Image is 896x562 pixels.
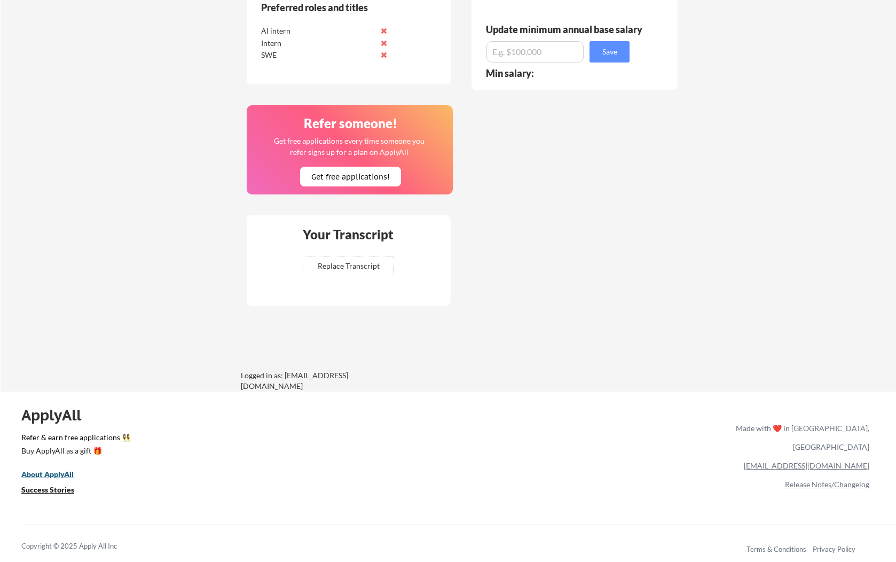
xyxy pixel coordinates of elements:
div: Get free applications every time someone you refer signs up for a plan on ApplyAll [273,135,425,158]
strong: Min salary: [486,67,534,79]
div: Preferred roles and titles [261,3,406,12]
div: Intern [261,38,374,49]
div: Update minimum annual base salary [486,25,646,34]
u: Success Stories [21,485,74,494]
div: AI intern [261,26,374,36]
u: About ApplyAll [21,470,74,479]
a: Refer & earn free applications 👯‍♀️ [21,434,513,445]
button: Get free applications! [300,167,401,186]
a: [EMAIL_ADDRESS][DOMAIN_NAME] [744,461,869,470]
div: ApplyAll [21,406,93,424]
a: About ApplyAll [21,469,89,482]
a: Buy ApplyAll as a gift 🎁 [21,445,128,458]
div: Copyright © 2025 Apply All Inc [21,541,144,552]
div: Made with ❤️ in [GEOGRAPHIC_DATA], [GEOGRAPHIC_DATA] [732,419,869,456]
div: Buy ApplyAll as a gift 🎁 [21,447,128,455]
a: Success Stories [21,484,89,497]
div: Your Transcript [295,228,401,241]
input: E.g. $100,000 [486,41,584,63]
a: Privacy Policy [813,545,855,553]
a: Release Notes/Changelog [785,480,869,489]
div: Logged in as: [EMAIL_ADDRESS][DOMAIN_NAME] [241,370,401,391]
button: Save [590,41,630,63]
a: Terms & Conditions [746,545,806,553]
div: SWE [261,50,374,60]
div: Refer someone! [251,117,450,130]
